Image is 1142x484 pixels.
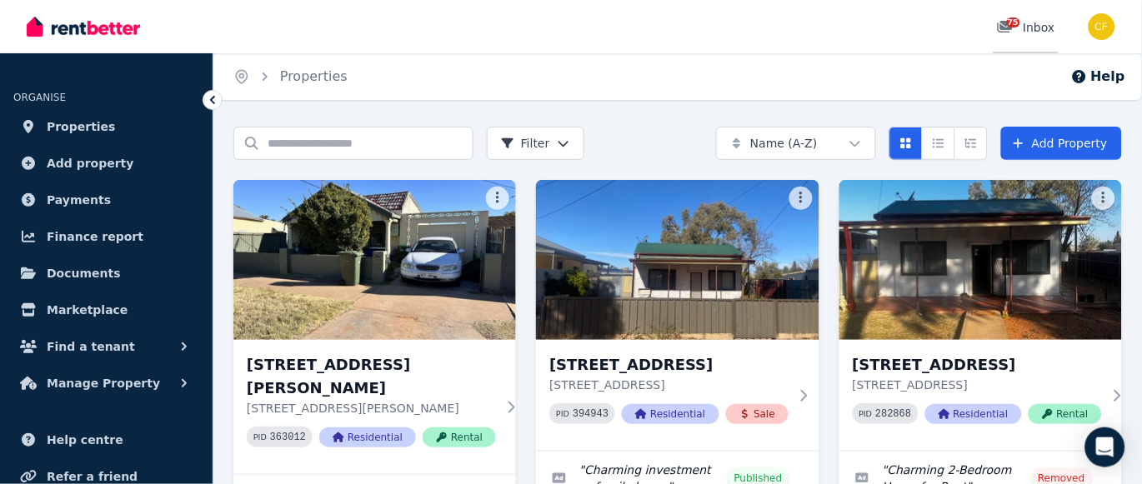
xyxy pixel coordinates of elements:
p: [STREET_ADDRESS] [549,377,789,393]
img: Christos Fassoulidis [1089,13,1115,40]
span: Finance report [47,227,143,247]
button: More options [1092,187,1115,210]
a: 161 Cornish Street, Broken Hill[STREET_ADDRESS][STREET_ADDRESS]PID 282868ResidentialRental [839,180,1122,451]
span: Add property [47,153,134,173]
a: Marketplace [13,293,199,327]
span: ORGANISE [13,92,66,103]
button: More options [486,187,509,210]
h3: [STREET_ADDRESS] [853,353,1102,377]
button: Help [1071,67,1125,87]
a: Properties [13,110,199,143]
img: 161 Cornish St, Broken Hill [536,180,819,340]
code: 282868 [876,408,912,420]
span: Residential [925,404,1022,424]
span: Sale [726,404,789,424]
a: Payments [13,183,199,217]
h3: [STREET_ADDRESS] [549,353,789,377]
div: Inbox [997,19,1055,36]
div: Open Intercom Messenger [1085,427,1125,467]
button: Find a tenant [13,330,199,363]
p: [STREET_ADDRESS][PERSON_NAME] [247,400,496,417]
button: Manage Property [13,367,199,400]
button: Name (A-Z) [716,127,876,160]
img: 106 Beryl St, Broken Hill [233,180,516,340]
button: More options [789,187,813,210]
button: Compact list view [922,127,955,160]
a: Add property [13,147,199,180]
nav: Breadcrumb [213,53,368,100]
span: Documents [47,263,121,283]
p: [STREET_ADDRESS] [853,377,1102,393]
span: 75 [1007,17,1020,27]
span: Filter [501,135,550,152]
img: 161 Cornish Street, Broken Hill [839,180,1122,340]
button: Filter [487,127,584,160]
span: Properties [47,117,116,137]
span: Help centre [47,430,123,450]
span: Rental [423,427,496,447]
a: Documents [13,257,199,290]
h3: [STREET_ADDRESS][PERSON_NAME] [247,353,496,400]
span: Marketplace [47,300,128,320]
span: Manage Property [47,373,160,393]
button: Card view [889,127,923,160]
span: Payments [47,190,111,210]
span: Name (A-Z) [750,135,818,152]
button: Expanded list view [954,127,988,160]
a: 161 Cornish St, Broken Hill[STREET_ADDRESS][STREET_ADDRESS]PID 394943ResidentialSale [536,180,819,451]
span: Find a tenant [47,337,135,357]
code: 363012 [270,432,306,443]
small: PID [253,432,267,442]
a: Properties [280,68,348,84]
span: Residential [319,427,416,447]
a: 106 Beryl St, Broken Hill[STREET_ADDRESS][PERSON_NAME][STREET_ADDRESS][PERSON_NAME]PID 363012Resi... [233,180,516,474]
small: PID [859,409,873,418]
span: Rental [1029,404,1102,424]
small: PID [556,409,569,418]
div: View options [889,127,988,160]
code: 394943 [573,408,609,420]
a: Help centre [13,423,199,457]
a: Finance report [13,220,199,253]
a: Add Property [1001,127,1122,160]
img: RentBetter [27,14,140,39]
span: Residential [622,404,719,424]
